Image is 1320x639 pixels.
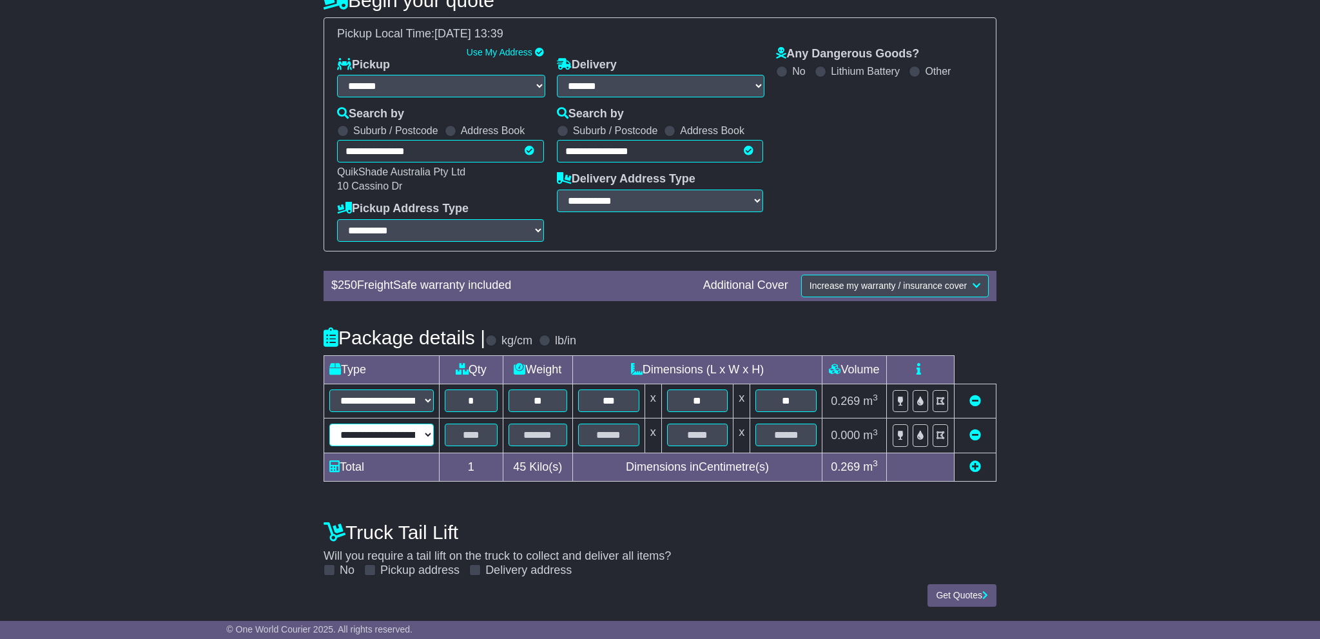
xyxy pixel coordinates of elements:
[572,453,822,482] td: Dimensions in Centimetre(s)
[353,124,438,137] label: Suburb / Postcode
[503,355,572,384] td: Weight
[733,384,750,418] td: x
[969,460,981,473] a: Add new item
[925,65,951,77] label: Other
[873,428,878,437] sup: 3
[573,124,658,137] label: Suburb / Postcode
[555,334,576,348] label: lb/in
[503,453,572,482] td: Kilo(s)
[317,515,1003,578] div: Will you require a tail lift on the truck to collect and deliver all items?
[969,395,981,408] a: Remove this item
[697,279,795,293] div: Additional Cover
[461,124,525,137] label: Address Book
[340,564,354,578] label: No
[792,65,805,77] label: No
[467,47,532,57] a: Use My Address
[557,172,695,186] label: Delivery Address Type
[927,584,996,607] button: Get Quotes
[325,279,697,293] div: $ FreightSafe warranty included
[324,522,996,543] h4: Truck Tail Lift
[645,418,661,453] td: x
[831,460,860,473] span: 0.269
[645,384,661,418] td: x
[324,453,440,482] td: Total
[226,624,412,634] span: © One World Courier 2025. All rights reserved.
[439,453,503,482] td: 1
[337,58,390,72] label: Pickup
[733,418,750,453] td: x
[557,107,624,121] label: Search by
[873,458,878,468] sup: 3
[863,429,878,442] span: m
[337,166,465,177] span: QuikShade Australia Pty Ltd
[822,355,886,384] td: Volume
[873,393,878,402] sup: 3
[969,429,981,442] a: Remove this item
[337,181,402,192] span: 10 Cassino Dr
[501,334,532,348] label: kg/cm
[863,460,878,473] span: m
[380,564,460,578] label: Pickup address
[324,355,440,384] td: Type
[434,27,503,40] span: [DATE] 13:39
[863,395,878,408] span: m
[680,124,744,137] label: Address Book
[513,460,526,473] span: 45
[331,27,989,41] div: Pickup Local Time:
[801,275,989,297] button: Increase my warranty / insurance cover
[831,395,860,408] span: 0.269
[557,58,617,72] label: Delivery
[439,355,503,384] td: Qty
[572,355,822,384] td: Dimensions (L x W x H)
[810,280,967,291] span: Increase my warranty / insurance cover
[485,564,572,578] label: Delivery address
[831,429,860,442] span: 0.000
[338,279,357,291] span: 250
[776,47,919,61] label: Any Dangerous Goods?
[831,65,900,77] label: Lithium Battery
[337,202,469,216] label: Pickup Address Type
[324,327,485,348] h4: Package details |
[337,107,404,121] label: Search by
